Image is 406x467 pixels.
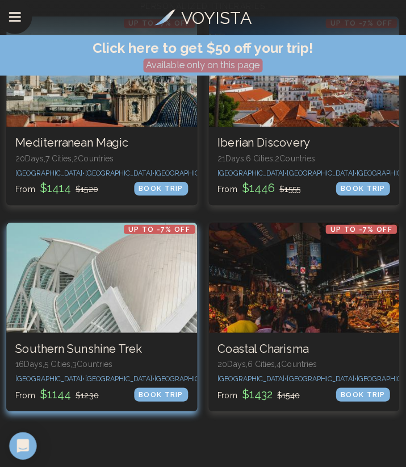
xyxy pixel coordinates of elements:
[3,38,403,59] h2: Click here to get $50 off your trip!
[18,372,86,380] span: [GEOGRAPHIC_DATA] •
[277,387,299,397] span: $ 1540
[86,168,155,176] span: [GEOGRAPHIC_DATA] •
[9,17,198,204] a: Mediterranean MagicUp to -7% OFFMediterranean Magic20Days,7 Cities,2Countries[GEOGRAPHIC_DATA]•[G...
[287,372,355,380] span: [GEOGRAPHIC_DATA] •
[18,168,86,176] span: [GEOGRAPHIC_DATA] •
[218,179,300,195] p: From
[9,221,198,408] a: Southern Sunshine TrekUp to -7% OFFSouthern Sunshine Trek16Days,5 Cities,3Countries[GEOGRAPHIC_DA...
[155,372,224,380] span: [GEOGRAPHIC_DATA] •
[209,17,398,204] a: Iberian DiscoveryUp to -7% OFFIberian Discovery21Days,6 Cities,2Countries[GEOGRAPHIC_DATA]•[GEOGR...
[155,5,252,31] a: VOYISTA
[218,168,287,176] span: [GEOGRAPHIC_DATA] •
[39,180,75,194] span: $ 1414
[155,168,224,176] span: [GEOGRAPHIC_DATA] •
[125,223,195,232] p: Up to -7% OFF
[240,180,277,194] span: $ 1446
[218,372,287,380] span: [GEOGRAPHIC_DATA] •
[218,339,389,353] h3: Coastal Charisma
[144,59,262,72] p: Available only on this page
[3,4,31,32] button: Drawer Menu
[18,152,189,163] p: 20 Days, 7 Cities, 2 Countr ies
[77,387,100,397] span: $ 1230
[335,385,388,398] div: BOOK TRIP
[18,179,99,195] p: From
[218,135,389,149] h3: Iberian Discovery
[325,223,395,232] p: Up to -7% OFF
[135,385,189,398] div: BOOK TRIP
[182,5,252,31] h3: VOYISTA
[218,383,299,399] p: From
[18,135,189,149] h3: Mediterranean Magic
[39,384,75,398] span: $ 1144
[335,181,388,194] div: BOOK TRIP
[155,10,176,26] img: Voyista Logo
[218,356,389,367] p: 20 Days, 6 Cities, 4 Countr ies
[86,372,155,380] span: [GEOGRAPHIC_DATA] •
[279,184,300,193] span: $ 1555
[218,152,389,163] p: 21 Days, 6 Cities, 2 Countr ies
[18,339,189,353] h3: Southern Sunshine Trek
[77,184,99,193] span: $ 1520
[18,356,189,367] p: 16 Days, 5 Cities, 3 Countr ies
[240,384,275,398] span: $ 1432
[287,168,355,176] span: [GEOGRAPHIC_DATA] •
[135,181,189,194] div: BOOK TRIP
[11,428,39,456] div: Open Intercom Messenger
[209,221,398,408] a: Coastal CharismaUp to -7% OFFCoastal Charisma20Days,6 Cities,4Countries[GEOGRAPHIC_DATA]•[GEOGRAP...
[18,383,100,399] p: From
